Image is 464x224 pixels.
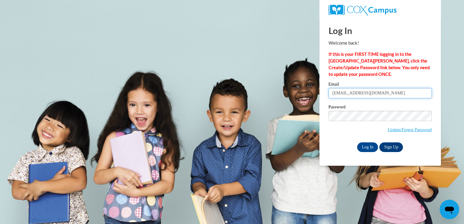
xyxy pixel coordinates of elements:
[388,127,432,132] a: Update/Forgot Password
[329,52,430,77] strong: If this is your FIRST TIME logging in to the [GEOGRAPHIC_DATA][PERSON_NAME], click the Create/Upd...
[329,40,432,46] p: Welcome back!
[379,142,403,152] a: Sign Up
[329,5,397,15] img: COX Campus
[329,24,432,37] h1: Log In
[357,142,378,152] input: Log In
[329,105,432,111] label: Password
[329,5,432,15] a: COX Campus
[329,82,432,88] label: Email
[440,200,459,219] iframe: Button to launch messaging window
